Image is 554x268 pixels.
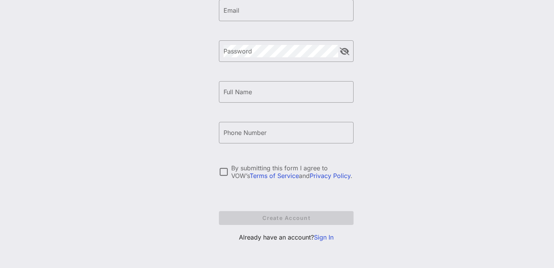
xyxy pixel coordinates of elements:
a: Terms of Service [250,172,299,180]
p: Already have an account? [219,233,354,242]
button: append icon [340,48,349,55]
a: Privacy Policy [310,172,350,180]
a: Sign In [314,233,334,241]
div: By submitting this form I agree to VOW’s and . [231,164,354,180]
